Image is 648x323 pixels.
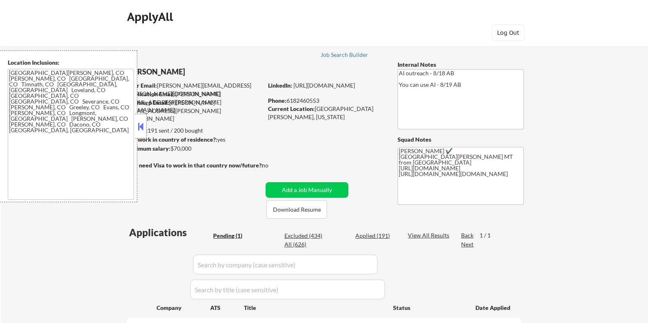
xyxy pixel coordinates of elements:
[210,304,244,312] div: ATS
[284,240,325,248] div: All (626)
[266,182,348,198] button: Add a Job Manually
[127,99,263,123] div: [PERSON_NAME][EMAIL_ADDRESS][PERSON_NAME][DOMAIN_NAME]
[293,82,355,89] a: [URL][DOMAIN_NAME]
[262,161,285,169] div: no
[393,300,464,315] div: Status
[127,10,175,24] div: ApplyAll
[127,90,175,97] strong: Application Email:
[213,232,254,240] div: Pending (1)
[284,232,325,240] div: Excluded (434)
[244,304,385,312] div: Title
[461,240,474,248] div: Next
[492,25,525,41] button: Log Out
[268,97,286,104] strong: Phone:
[398,61,524,69] div: Internal Notes
[126,136,217,143] strong: Can work in country of residence?:
[127,162,263,169] strong: Will need Visa to work in that country now/future?:
[355,232,396,240] div: Applied (191)
[475,304,512,312] div: Date Applied
[480,231,498,239] div: 1 / 1
[321,52,368,58] div: Job Search Builder
[127,90,263,114] div: [PERSON_NAME][EMAIL_ADDRESS][PERSON_NAME][DOMAIN_NAME]
[126,126,263,135] div: 191 sent / 200 bought
[190,280,385,299] input: Search by title (case sensitive)
[461,231,474,239] div: Back
[126,136,260,144] div: yes
[193,255,377,274] input: Search by company (case sensitive)
[408,231,452,239] div: View All Results
[268,105,315,112] strong: Current Location:
[398,136,524,144] div: Squad Notes
[129,228,210,237] div: Applications
[268,105,384,121] div: [GEOGRAPHIC_DATA][PERSON_NAME], [US_STATE]
[127,99,169,106] strong: Mailslurp Email:
[321,52,368,60] a: Job Search Builder
[268,97,384,105] div: 6182460553
[157,304,210,312] div: Company
[266,200,327,219] button: Download Resume
[126,145,263,153] div: $70,000
[8,59,134,67] div: Location Inclusions:
[126,145,171,152] strong: Minimum salary:
[268,82,292,89] strong: LinkedIn:
[127,81,263,97] div: [PERSON_NAME][EMAIL_ADDRESS][PERSON_NAME][DOMAIN_NAME]
[127,67,295,77] div: [PERSON_NAME]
